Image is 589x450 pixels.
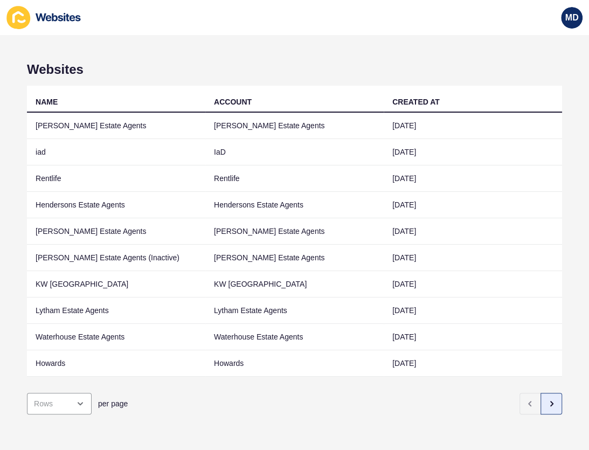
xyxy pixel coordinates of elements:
[205,271,384,297] td: KW [GEOGRAPHIC_DATA]
[205,113,384,139] td: [PERSON_NAME] Estate Agents
[565,12,579,23] span: MD
[27,245,205,271] td: [PERSON_NAME] Estate Agents (Inactive)
[214,96,252,107] div: ACCOUNT
[98,398,128,409] span: per page
[205,139,384,165] td: IaD
[27,297,205,324] td: Lytham Estate Agents
[27,139,205,165] td: iad
[384,245,562,271] td: [DATE]
[27,271,205,297] td: KW [GEOGRAPHIC_DATA]
[27,192,205,218] td: Hendersons Estate Agents
[27,165,205,192] td: Rentlife
[384,350,562,377] td: [DATE]
[205,324,384,350] td: Waterhouse Estate Agents
[205,350,384,377] td: Howards
[27,218,205,245] td: [PERSON_NAME] Estate Agents
[205,297,384,324] td: Lytham Estate Agents
[205,165,384,192] td: Rentlife
[384,218,562,245] td: [DATE]
[384,139,562,165] td: [DATE]
[384,192,562,218] td: [DATE]
[27,324,205,350] td: Waterhouse Estate Agents
[384,297,562,324] td: [DATE]
[36,96,58,107] div: NAME
[205,192,384,218] td: Hendersons Estate Agents
[384,113,562,139] td: [DATE]
[27,62,562,77] h1: Websites
[27,113,205,139] td: [PERSON_NAME] Estate Agents
[392,96,440,107] div: CREATED AT
[205,245,384,271] td: [PERSON_NAME] Estate Agents
[27,393,92,414] div: open menu
[384,324,562,350] td: [DATE]
[205,218,384,245] td: [PERSON_NAME] Estate Agents
[27,350,205,377] td: Howards
[384,165,562,192] td: [DATE]
[384,271,562,297] td: [DATE]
